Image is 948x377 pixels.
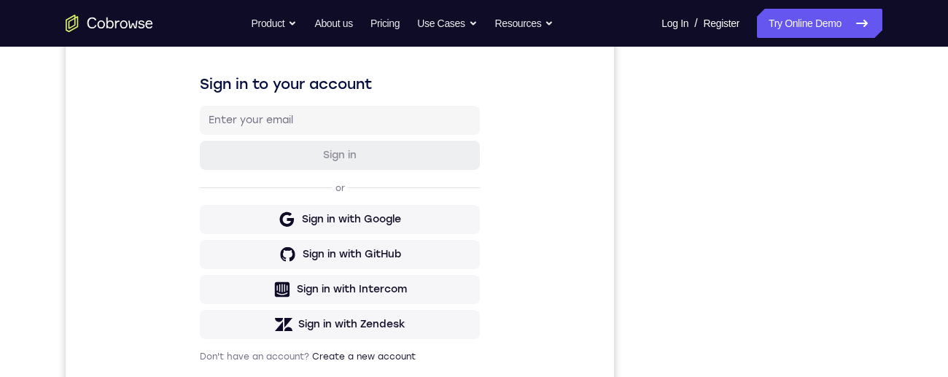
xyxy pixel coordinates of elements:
[134,167,414,196] button: Sign in
[134,301,414,330] button: Sign in with Intercom
[267,209,282,220] p: or
[231,308,341,323] div: Sign in with Intercom
[134,336,414,365] button: Sign in with Zendesk
[704,9,739,38] a: Register
[417,9,477,38] button: Use Cases
[143,139,405,154] input: Enter your email
[134,266,414,295] button: Sign in with GitHub
[694,15,697,32] span: /
[134,231,414,260] button: Sign in with Google
[236,238,335,253] div: Sign in with Google
[370,9,400,38] a: Pricing
[757,9,882,38] a: Try Online Demo
[314,9,352,38] a: About us
[233,343,340,358] div: Sign in with Zendesk
[661,9,688,38] a: Log In
[495,9,554,38] button: Resources
[237,273,335,288] div: Sign in with GitHub
[134,100,414,120] h1: Sign in to your account
[66,15,153,32] a: Go to the home page
[252,9,298,38] button: Product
